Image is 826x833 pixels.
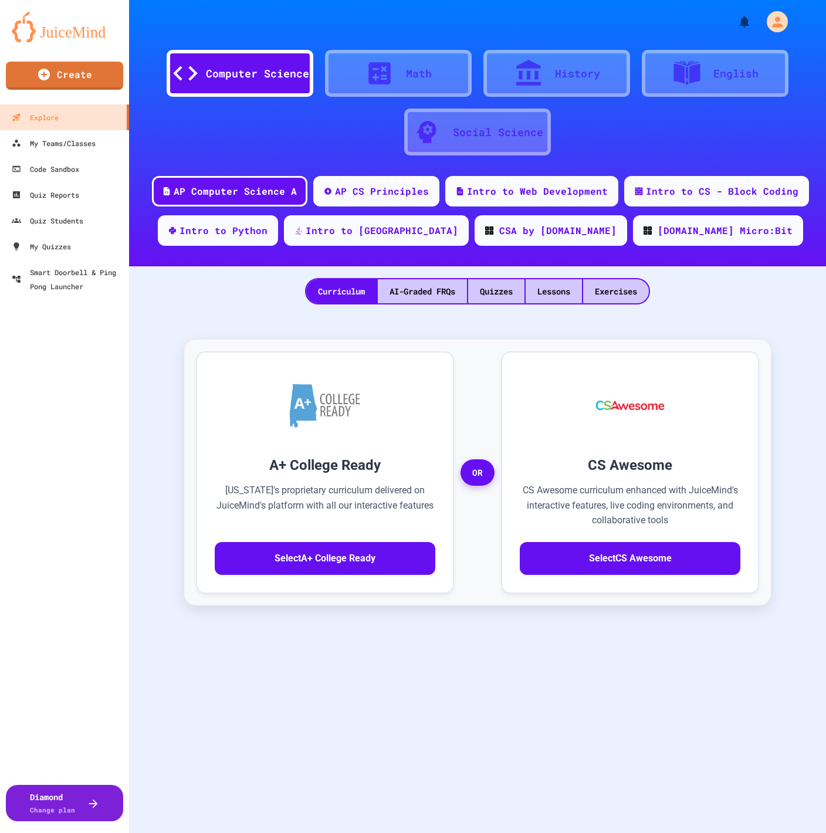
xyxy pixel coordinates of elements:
button: SelectA+ College Ready [215,542,435,575]
div: Explore [12,110,59,124]
div: Math [406,66,432,82]
div: AP CS Principles [335,184,429,198]
img: logo-orange.svg [12,12,117,42]
h3: A+ College Ready [215,455,435,476]
div: CSA by [DOMAIN_NAME] [499,224,617,238]
div: Diamond [30,791,75,815]
img: A+ College Ready [290,384,360,428]
div: [DOMAIN_NAME] Micro:Bit [658,224,793,238]
span: OR [461,459,495,486]
a: Create [6,62,123,90]
div: Computer Science [206,66,309,82]
div: Intro to CS - Block Coding [646,184,798,198]
div: Exercises [583,279,649,303]
div: Smart Doorbell & Ping Pong Launcher [12,265,124,293]
p: CS Awesome curriculum enhanced with JuiceMind's interactive features, live coding environments, a... [520,483,740,528]
div: My Teams/Classes [12,136,96,150]
img: CODE_logo_RGB.png [485,226,493,235]
div: History [555,66,600,82]
div: Lessons [526,279,582,303]
div: Intro to [GEOGRAPHIC_DATA] [306,224,458,238]
div: Social Science [453,124,543,140]
img: CS Awesome [584,370,676,441]
div: AP Computer Science A [174,184,297,198]
div: Intro to Python [180,224,268,238]
div: My Quizzes [12,239,71,253]
div: Code Sandbox [12,162,79,176]
div: Quizzes [468,279,524,303]
span: Change plan [30,805,75,814]
div: My Account [754,8,791,35]
div: Quiz Students [12,214,83,228]
div: English [713,66,759,82]
button: DiamondChange plan [6,785,123,821]
img: CODE_logo_RGB.png [644,226,652,235]
button: SelectCS Awesome [520,542,740,575]
div: My Notifications [716,12,754,32]
iframe: chat widget [777,786,814,821]
iframe: chat widget [729,735,814,785]
div: Quiz Reports [12,188,79,202]
div: Curriculum [306,279,377,303]
p: [US_STATE]'s proprietary curriculum delivered on JuiceMind's platform with all our interactive fe... [215,483,435,528]
div: Intro to Web Development [467,184,608,198]
div: AI-Graded FRQs [378,279,467,303]
h3: CS Awesome [520,455,740,476]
